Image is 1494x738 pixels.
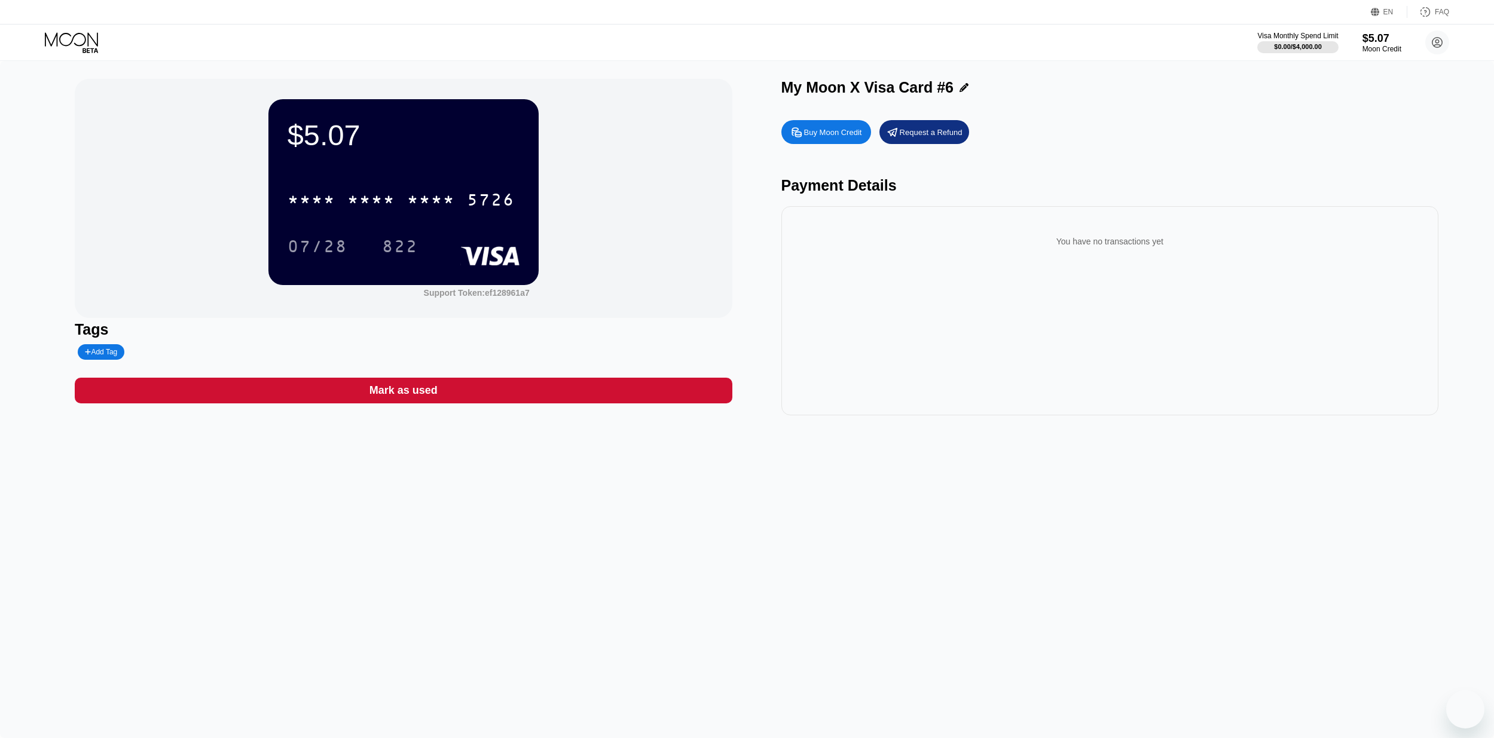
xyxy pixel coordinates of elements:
[467,192,515,211] div: 5726
[75,378,732,403] div: Mark as used
[804,127,862,137] div: Buy Moon Credit
[1435,8,1449,16] div: FAQ
[791,225,1429,258] div: You have no transactions yet
[78,344,124,360] div: Add Tag
[424,288,530,298] div: Support Token:ef128961a7
[1274,43,1322,50] div: $0.00 / $4,000.00
[781,79,954,96] div: My Moon X Visa Card #6
[781,120,871,144] div: Buy Moon Credit
[75,321,732,338] div: Tags
[1371,6,1407,18] div: EN
[369,384,438,397] div: Mark as used
[1407,6,1449,18] div: FAQ
[373,231,427,261] div: 822
[900,127,963,137] div: Request a Refund
[288,238,347,258] div: 07/28
[1362,45,1401,53] div: Moon Credit
[382,238,418,258] div: 822
[1362,32,1401,45] div: $5.07
[781,177,1439,194] div: Payment Details
[424,288,530,298] div: Support Token: ef128961a7
[1446,690,1484,728] iframe: Nút để khởi chạy cửa sổ nhắn tin
[1257,32,1338,53] div: Visa Monthly Spend Limit$0.00/$4,000.00
[1383,8,1394,16] div: EN
[879,120,969,144] div: Request a Refund
[1362,32,1401,53] div: $5.07Moon Credit
[1257,32,1338,40] div: Visa Monthly Spend Limit
[279,231,356,261] div: 07/28
[85,348,117,356] div: Add Tag
[288,118,520,152] div: $5.07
